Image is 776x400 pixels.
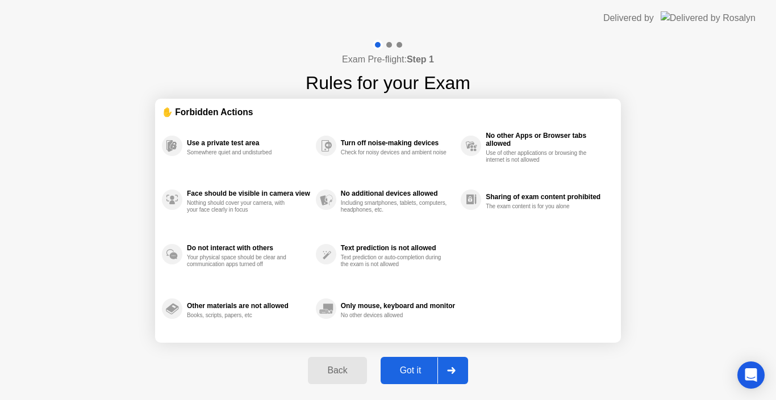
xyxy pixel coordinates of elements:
[486,150,593,163] div: Use of other applications or browsing the internet is not allowed
[187,244,310,252] div: Do not interact with others
[341,200,448,213] div: Including smartphones, tablets, computers, headphones, etc.
[341,302,455,310] div: Only mouse, keyboard and monitor
[486,193,608,201] div: Sharing of exam content prohibited
[187,190,310,197] div: Face should be visible in camera view
[341,312,448,319] div: No other devices allowed
[737,361,765,389] div: Open Intercom Messenger
[187,312,294,319] div: Books, scripts, papers, etc
[603,11,654,25] div: Delivered by
[311,365,363,376] div: Back
[407,54,434,64] b: Step 1
[187,254,294,268] div: Your physical space should be clear and communication apps turned off
[187,200,294,213] div: Nothing should cover your camera, with your face clearly in focus
[341,149,448,156] div: Check for noisy devices and ambient noise
[384,365,437,376] div: Got it
[486,203,593,210] div: The exam content is for you alone
[341,254,448,268] div: Text prediction or auto-completion during the exam is not allowed
[341,244,455,252] div: Text prediction is not allowed
[341,139,455,147] div: Turn off noise-making devices
[306,69,470,96] h1: Rules for your Exam
[486,132,608,148] div: No other Apps or Browser tabs allowed
[308,357,366,384] button: Back
[162,106,614,119] div: ✋ Forbidden Actions
[661,11,756,24] img: Delivered by Rosalyn
[187,302,310,310] div: Other materials are not allowed
[187,149,294,156] div: Somewhere quiet and undisturbed
[341,190,455,197] div: No additional devices allowed
[381,357,468,384] button: Got it
[187,139,310,147] div: Use a private test area
[342,53,434,66] h4: Exam Pre-flight:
